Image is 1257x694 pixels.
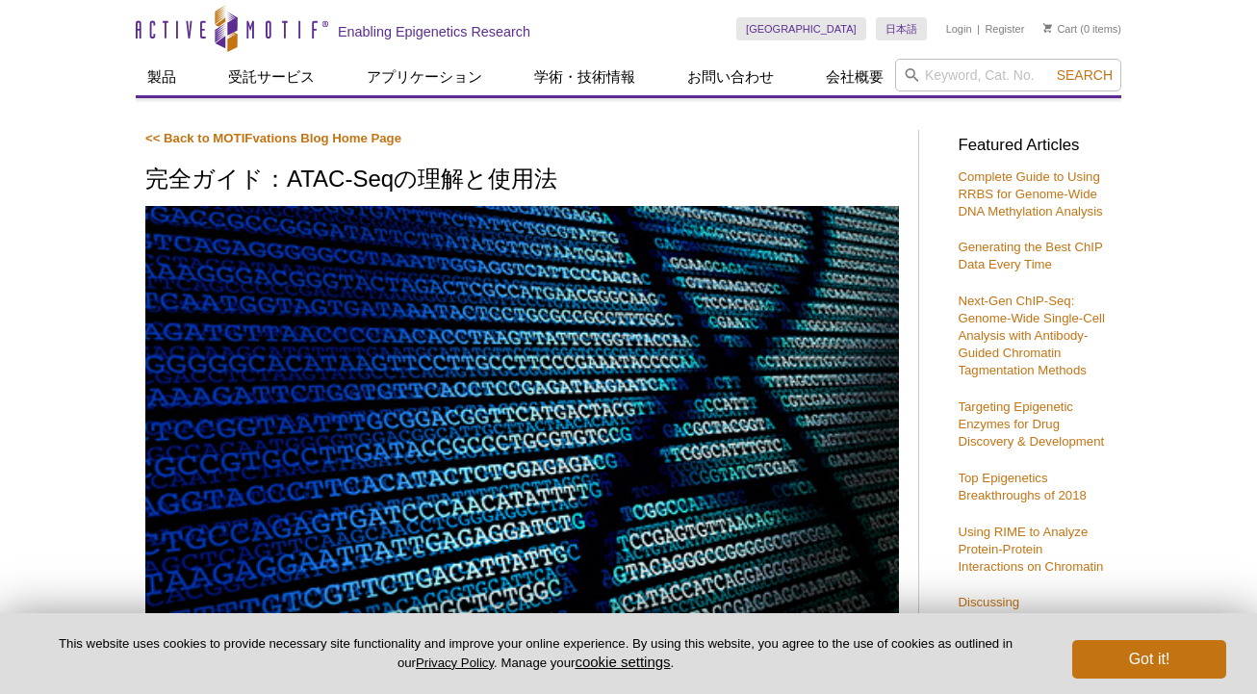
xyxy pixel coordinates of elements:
a: Top Epigenetics Breakthroughs of 2018 [958,471,1086,502]
li: (0 items) [1043,17,1121,40]
a: Privacy Policy [416,655,494,670]
p: This website uses cookies to provide necessary site functionality and improve your online experie... [31,635,1040,672]
a: 学術・技術情報 [523,59,647,95]
a: Targeting Epigenetic Enzymes for Drug Discovery & Development [958,399,1104,449]
a: << Back to MOTIFvations Blog Home Page [145,131,401,145]
h2: Enabling Epigenetics Research [338,23,530,40]
button: Search [1051,66,1118,84]
a: Register [985,22,1024,36]
a: Login [946,22,972,36]
a: Using RIME to Analyze Protein-Protein Interactions on Chromatin [958,525,1103,574]
h3: Featured Articles [958,138,1112,154]
a: 受託サービス [217,59,326,95]
li: | [977,17,980,40]
a: Cart [1043,22,1077,36]
a: アプリケーション [355,59,494,95]
img: ATAC-Seq [145,206,899,625]
a: Generating the Best ChIP Data Every Time [958,240,1102,271]
button: Got it! [1072,640,1226,679]
a: Next-Gen ChIP-Seq: Genome-Wide Single-Cell Analysis with Antibody-Guided Chromatin Tagmentation M... [958,294,1104,377]
a: 製品 [136,59,188,95]
span: Search [1057,67,1113,83]
img: Your Cart [1043,23,1052,33]
a: 日本語 [876,17,927,40]
a: Complete Guide to Using RRBS for Genome-Wide DNA Methylation Analysis [958,169,1102,218]
button: cookie settings [575,654,670,670]
h1: 完全ガイド：ATAC-Seqの理解と使用法 [145,167,899,194]
a: 会社概要 [814,59,895,95]
a: [GEOGRAPHIC_DATA] [736,17,866,40]
a: Discussing Heterochromatin & Phase Separation with Dr. [PERSON_NAME] [958,595,1103,661]
input: Keyword, Cat. No. [895,59,1121,91]
a: お問い合わせ [676,59,785,95]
